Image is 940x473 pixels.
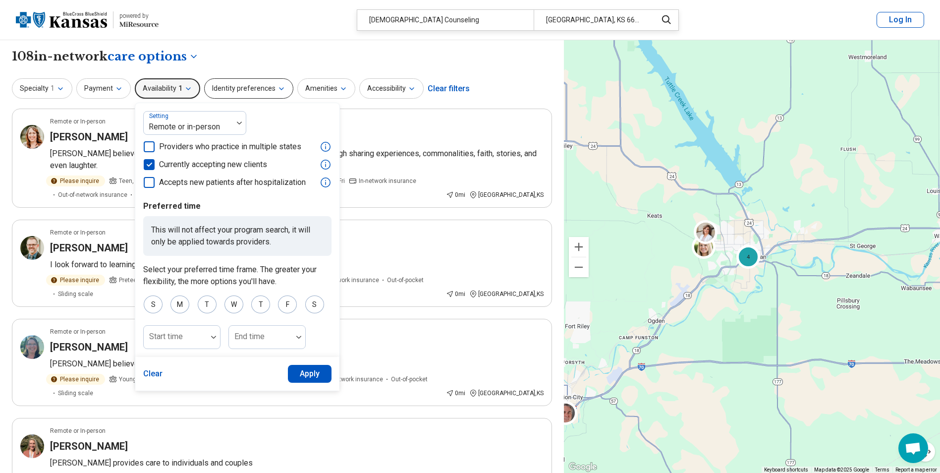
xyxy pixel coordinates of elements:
[46,374,105,385] div: Please inquire
[143,200,332,212] p: Preferred time
[144,296,163,313] div: S
[875,467,889,473] a: Terms (opens in new tab)
[50,327,106,336] p: Remote or In-person
[534,10,651,30] div: [GEOGRAPHIC_DATA], KS 66502
[58,190,127,199] span: Out-of-network insurance
[898,433,928,463] div: Open chat
[288,365,332,383] button: Apply
[736,245,760,269] div: 4
[119,177,251,185] span: Teen, Young adults, Adults, Seniors (65 or older)
[50,130,128,144] h3: [PERSON_NAME]
[108,48,199,65] button: Care options
[322,276,379,285] span: In-network insurance
[143,216,332,256] p: This will not affect your program search, it will only be applied towards providers.
[297,78,355,99] button: Amenities
[50,228,106,237] p: Remote or In-person
[387,276,424,285] span: Out-of-pocket
[58,290,93,298] span: Sliding scale
[359,177,416,185] span: In-network insurance
[204,78,293,99] button: Identity preferences
[119,375,234,384] span: Young adults, Adults, Seniors (65 or older)
[50,439,128,453] h3: [PERSON_NAME]
[76,78,131,99] button: Payment
[143,365,163,383] button: Clear
[16,8,107,32] img: Blue Cross Blue Shield Kansas
[446,190,465,199] div: 0 mi
[428,77,470,101] div: Clear filters
[12,78,72,99] button: Specialty1
[50,241,128,255] h3: [PERSON_NAME]
[50,340,128,354] h3: [PERSON_NAME]
[119,276,217,285] span: Preteen, Teen, Young adults, Adults
[58,389,93,398] span: Sliding scale
[469,389,544,398] div: [GEOGRAPHIC_DATA] , KS
[357,10,534,30] div: [DEMOGRAPHIC_DATA] Counseling
[149,113,170,119] label: Setting
[149,332,183,341] label: Start time
[814,467,869,473] span: Map data ©2025 Google
[143,264,332,288] p: Select your preferred time frame. The greater your flexibility, the more options you'll have.
[305,296,324,313] div: S
[234,332,265,341] label: End time
[170,296,189,313] div: M
[569,257,589,277] button: Zoom out
[50,259,544,271] p: I look forward to learning more about your story.
[314,375,383,384] span: Out-of-network insurance
[359,78,424,99] button: Accessibility
[569,237,589,257] button: Zoom in
[224,296,243,313] div: W
[12,48,199,65] h1: 108 in-network
[16,8,159,32] a: Blue Cross Blue Shield Kansaspowered by
[446,290,465,298] div: 0 mi
[108,48,187,65] span: care options
[198,296,217,313] div: T
[159,141,301,153] span: Providers who practice in multiple states
[446,389,465,398] div: 0 mi
[469,290,544,298] div: [GEOGRAPHIC_DATA] , KS
[51,83,55,94] span: 1
[469,190,544,199] div: [GEOGRAPHIC_DATA] , KS
[159,159,267,171] span: Currently accepting new clients
[50,117,106,126] p: Remote or In-person
[50,426,106,435] p: Remote or In-person
[46,176,105,186] div: Please inquire
[178,83,182,94] span: 1
[50,148,544,172] p: [PERSON_NAME] believes that hope is found through connection. We connect through sharing experien...
[877,12,924,28] button: Log In
[278,296,297,313] div: F
[119,11,159,20] div: powered by
[895,467,937,473] a: Report a map error
[50,457,544,469] p: [PERSON_NAME] provides care to individuals and couples
[46,275,105,286] div: Please inquire
[159,177,306,188] span: Accepts new patients after hospitalization
[50,358,544,370] p: [PERSON_NAME] believes that relationship is the key to lasting change.
[251,296,270,313] div: T
[391,375,428,384] span: Out-of-pocket
[135,78,200,99] button: Availability1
